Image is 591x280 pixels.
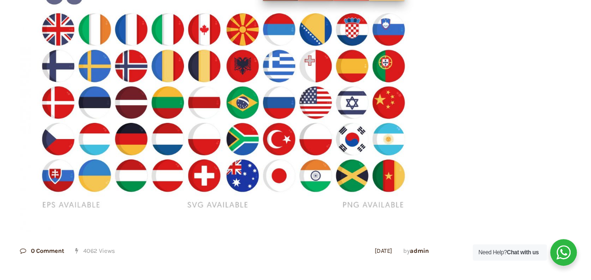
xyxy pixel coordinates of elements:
[375,247,392,254] a: [DATE]
[403,247,429,254] span: by
[410,247,429,254] a: admin
[478,249,539,256] span: Need Help?
[20,248,115,254] div: 4062 Views
[507,249,539,256] strong: Chat with us
[20,247,64,254] a: 0 Comment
